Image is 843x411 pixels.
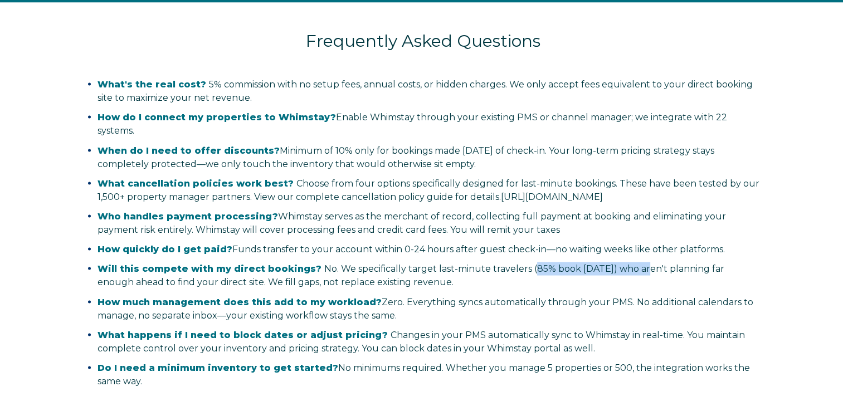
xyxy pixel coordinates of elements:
strong: When do I need to offer discounts? [98,145,280,156]
span: Whimstay serves as the merchant of record, collecting full payment at booking and eliminating you... [98,211,726,235]
span: No. We specifically target last-minute travelers (85% book [DATE]) who aren't planning far enough... [98,263,724,287]
span: 5% commission with no setup fees, annual costs, or hidden charges. We only accept fees equivalent... [98,79,753,103]
strong: Who handles payment processing? [98,211,278,222]
strong: How much management does this add to my workload? [98,297,382,307]
span: Funds transfer to your account within 0-24 hours after guest check-in—no waiting weeks like other... [98,244,725,255]
a: Vínculo https://salespage.whimstay.com/cancellation-policy-options [501,192,603,202]
span: Will this compete with my direct bookings? [98,263,321,274]
span: Choose from four options specifically designed for last-minute bookings. These have been tested b... [98,178,759,202]
strong: How do I connect my properties to Whimstay? [98,112,336,123]
span: Minimum of 10% [280,145,353,156]
span: Frequently Asked Questions [306,31,540,51]
strong: How quickly do I get paid? [98,244,232,255]
span: Changes in your PMS automatically sync to Whimstay in real-time. You maintain complete control ov... [98,330,745,354]
span: Zero. Everything syncs automatically through your PMS. No additional calendars to manage, no sepa... [98,297,753,321]
span: What's the real cost? [98,79,206,90]
span: only for bookings made [DATE] of check-in. Your long-term pricing strategy stays completely prote... [98,145,714,169]
span: What cancellation policies work best? [98,178,294,189]
span: What happens if I need to block dates or adjust pricing? [98,330,388,340]
strong: Do I need a minimum inventory to get started? [98,363,338,373]
span: Enable Whimstay through your existing PMS or channel manager; we integrate with 22 systems. [98,112,727,136]
span: No minimums required. Whether you manage 5 properties or 500, the integration works the same way. [98,363,750,386]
